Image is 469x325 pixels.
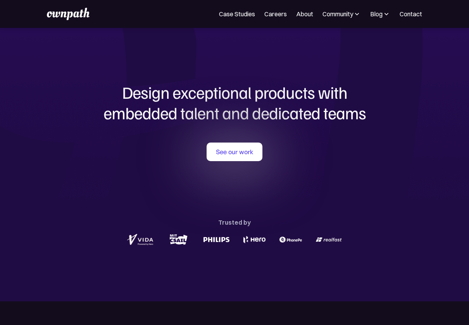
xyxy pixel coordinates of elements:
[370,9,390,19] div: Blog
[218,217,251,228] div: Trusted by
[296,9,313,19] a: About
[400,9,422,19] a: Contact
[322,9,361,19] div: Community
[264,9,287,19] a: Careers
[219,9,255,19] a: Case Studies
[207,143,262,161] a: See our work
[48,82,421,123] h1: Design exceptional products with embedded talent and dedicated teams
[370,9,383,19] div: Blog
[322,9,353,19] div: Community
